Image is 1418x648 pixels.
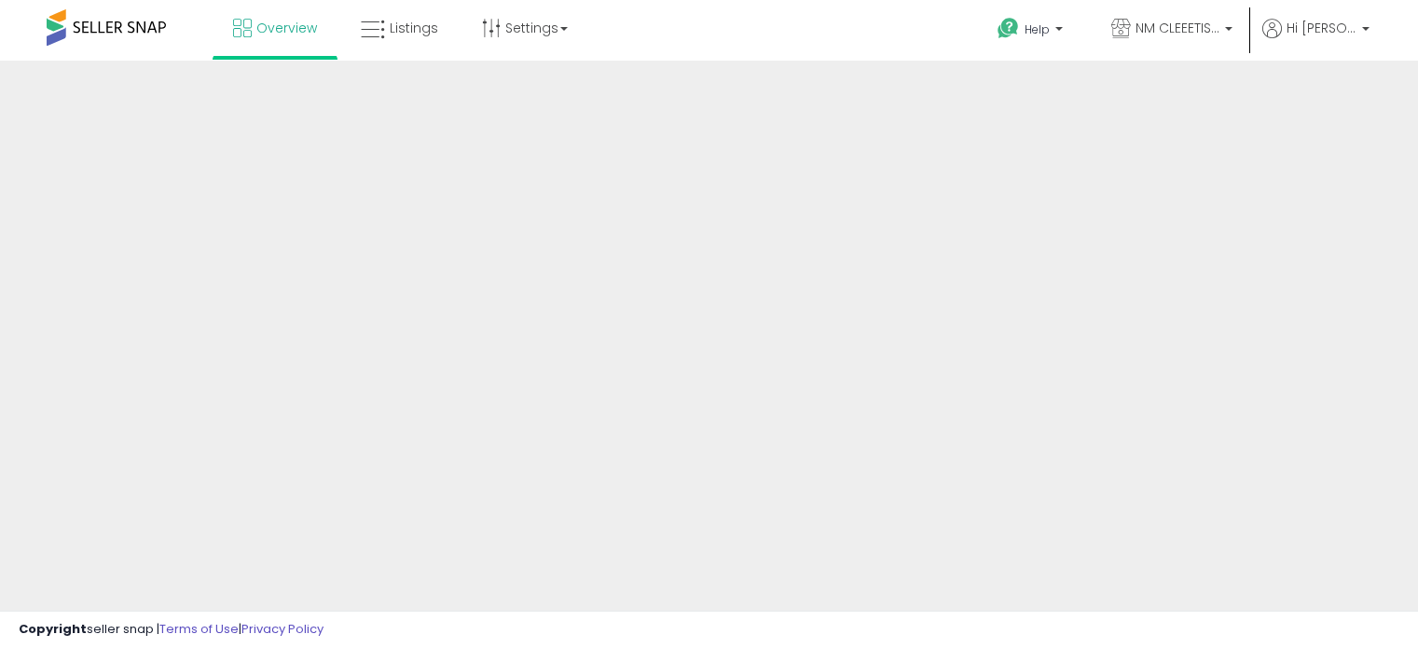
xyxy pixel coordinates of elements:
strong: Copyright [19,620,87,638]
div: seller snap | | [19,621,324,639]
a: Hi [PERSON_NAME] [1262,19,1370,61]
span: Listings [390,19,438,37]
a: Help [983,3,1081,61]
span: Overview [256,19,317,37]
a: Terms of Use [159,620,239,638]
a: Privacy Policy [241,620,324,638]
span: Help [1025,21,1050,37]
span: Hi [PERSON_NAME] [1287,19,1356,37]
i: Get Help [997,17,1020,40]
span: NM CLEEETIS LLC [1136,19,1219,37]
